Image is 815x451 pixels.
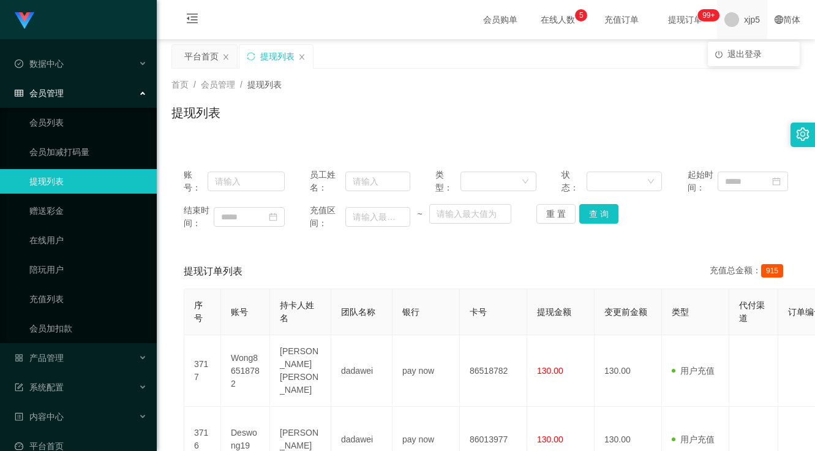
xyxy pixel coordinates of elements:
span: / [193,80,196,89]
span: 序号 [194,300,203,323]
span: 数据中心 [15,59,64,69]
input: 请输入最大值为 [429,204,511,224]
a: 在线用户 [29,228,147,252]
input: 请输入 [208,172,285,191]
span: 用户充值 [672,434,715,444]
span: 类型： [435,169,460,194]
div: 充值总金额： [710,264,788,279]
span: 代付渠道 [739,300,765,323]
span: 130.00 [537,434,563,444]
td: Wong86518782 [221,335,270,407]
span: 产品管理 [15,353,64,363]
i: 图标: table [15,89,23,97]
i: 图标: menu-fold [171,1,213,40]
span: 提现订单 [662,15,708,24]
i: 图标: check-circle-o [15,59,23,68]
span: 提现订单列表 [184,264,242,279]
td: [PERSON_NAME] [PERSON_NAME] [270,335,331,407]
span: 用户充值 [672,366,715,376]
span: 员工姓名： [310,169,345,194]
i: 图标: sync [247,52,255,61]
span: 提现列表 [247,80,282,89]
a: 会员加减打码量 [29,140,147,164]
span: 915 [761,264,783,278]
a: 提现列表 [29,169,147,194]
i: 图标: setting [796,127,809,141]
span: 充值订单 [598,15,645,24]
input: 请输入 [345,172,410,191]
span: 银行 [402,307,419,317]
a: 会员列表 [29,110,147,135]
td: dadawei [331,335,392,407]
span: 类型 [672,307,689,317]
sup: 227 [697,9,719,21]
span: ~ [410,208,429,221]
span: / [240,80,242,89]
h1: 提现列表 [171,104,220,122]
button: 重 置 [536,204,576,224]
i: 图标: down [522,178,529,186]
a: 赠送彩金 [29,199,147,223]
i: 图标: appstore-o [15,354,23,362]
span: 首页 [171,80,189,89]
td: pay now [392,335,460,407]
img: logo.9652507e.png [15,12,34,29]
p: 5 [579,9,584,21]
input: 请输入最小值为 [345,207,410,227]
i: 图标: poweroff [715,51,723,58]
td: 86518782 [460,335,527,407]
span: 起始时间： [688,169,718,194]
div: 平台首页 [184,45,219,68]
span: 账号 [231,307,248,317]
span: 130.00 [537,366,563,376]
span: 会员管理 [15,88,64,98]
span: 提现金额 [537,307,571,317]
a: 会员加扣款 [29,316,147,341]
span: 在线人数 [535,15,581,24]
span: 系统配置 [15,382,64,392]
div: 提现列表 [260,45,295,68]
span: 会员管理 [201,80,235,89]
sup: 5 [575,9,587,21]
a: 充值列表 [29,287,147,311]
span: 状态： [561,169,587,194]
span: 卡号 [470,307,487,317]
span: 结束时间： [184,204,214,230]
i: 图标: form [15,383,23,392]
span: 退出登录 [727,49,762,59]
a: 陪玩用户 [29,257,147,282]
span: 变更前金额 [604,307,647,317]
i: 图标: close [222,53,230,61]
td: 130.00 [595,335,662,407]
i: 图标: calendar [772,177,781,186]
i: 图标: calendar [269,213,277,221]
span: 内容中心 [15,412,64,422]
i: 图标: close [298,53,306,61]
i: 图标: profile [15,412,23,421]
i: 图标: down [647,178,655,186]
button: 查 询 [579,204,618,224]
span: 团队名称 [341,307,375,317]
span: 账号： [184,169,208,194]
span: 持卡人姓名 [280,300,314,323]
i: 图标: global [775,15,783,24]
td: 3717 [184,335,221,407]
span: 充值区间： [310,204,345,230]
